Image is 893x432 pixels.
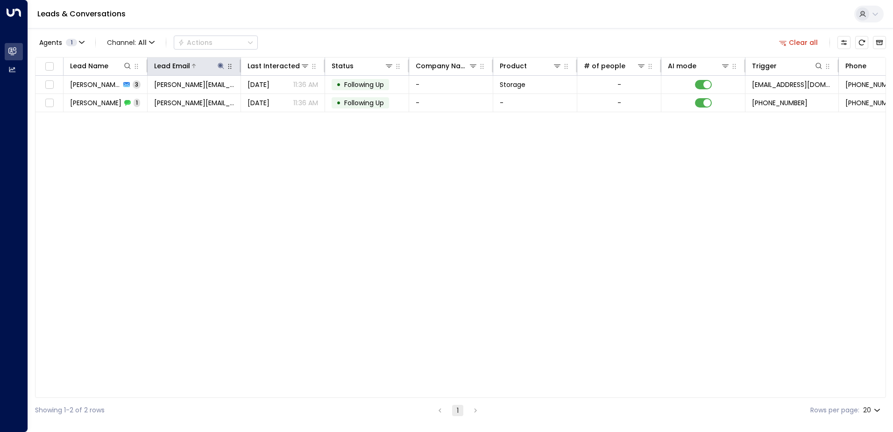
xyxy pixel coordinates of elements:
span: abdulrahman_ali@hotmail.co.uk [154,98,234,108]
div: • [336,95,341,111]
div: # of people [584,60,625,72]
div: Phone [845,60,866,72]
span: 3 [133,80,141,88]
button: Customize [837,36,850,49]
div: Actions [178,38,213,47]
div: Company Name [416,60,478,72]
div: Lead Email [154,60,190,72]
div: AI mode [668,60,730,72]
span: Following Up [344,98,384,108]
div: # of people [584,60,646,72]
div: Lead Name [70,60,132,72]
span: Storage [500,80,525,89]
button: page 1 [452,405,463,416]
span: Following Up [344,80,384,89]
span: Agents [39,39,62,46]
td: - [409,76,493,94]
div: Showing 1-2 of 2 rows [35,405,105,415]
button: Channel:All [103,36,158,49]
div: Trigger [752,60,777,72]
button: Archived Leads [873,36,886,49]
div: Last Interacted [248,60,310,72]
span: Toggle select row [43,79,55,91]
div: Trigger [752,60,823,72]
div: AI mode [668,60,696,72]
div: Company Name [416,60,468,72]
div: 20 [863,403,882,417]
p: 11:36 AM [293,80,318,89]
div: Product [500,60,562,72]
nav: pagination navigation [434,404,482,416]
div: • [336,77,341,93]
span: 1 [134,99,140,107]
span: Toggle select all [43,61,55,72]
span: abdulrahman_ali@hotmail.co.uk [154,80,234,89]
span: Aug 06, 2025 [248,98,269,108]
td: - [493,94,577,112]
div: Status [332,60,354,72]
div: Last Interacted [248,60,300,72]
span: Toggle select row [43,97,55,109]
span: Channel: [103,36,158,49]
div: - [617,80,621,89]
span: 1 [66,39,77,46]
span: leads@space-station.co.uk [752,80,832,89]
td: - [409,94,493,112]
a: Leads & Conversations [37,8,126,19]
span: All [138,39,147,46]
div: Lead Email [154,60,226,72]
button: Clear all [775,36,822,49]
div: Product [500,60,527,72]
p: 11:36 AM [293,98,318,108]
span: Abdulrahman Ali [70,98,121,108]
div: Lead Name [70,60,108,72]
span: +447359283857 [752,98,808,108]
span: Aug 08, 2025 [248,80,269,89]
div: Status [332,60,394,72]
span: Abdulrahman Ali [70,80,120,89]
button: Actions [174,36,258,50]
div: - [617,98,621,108]
span: Refresh [855,36,868,49]
button: Agents1 [35,36,88,49]
div: Button group with a nested menu [174,36,258,50]
label: Rows per page: [810,405,859,415]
